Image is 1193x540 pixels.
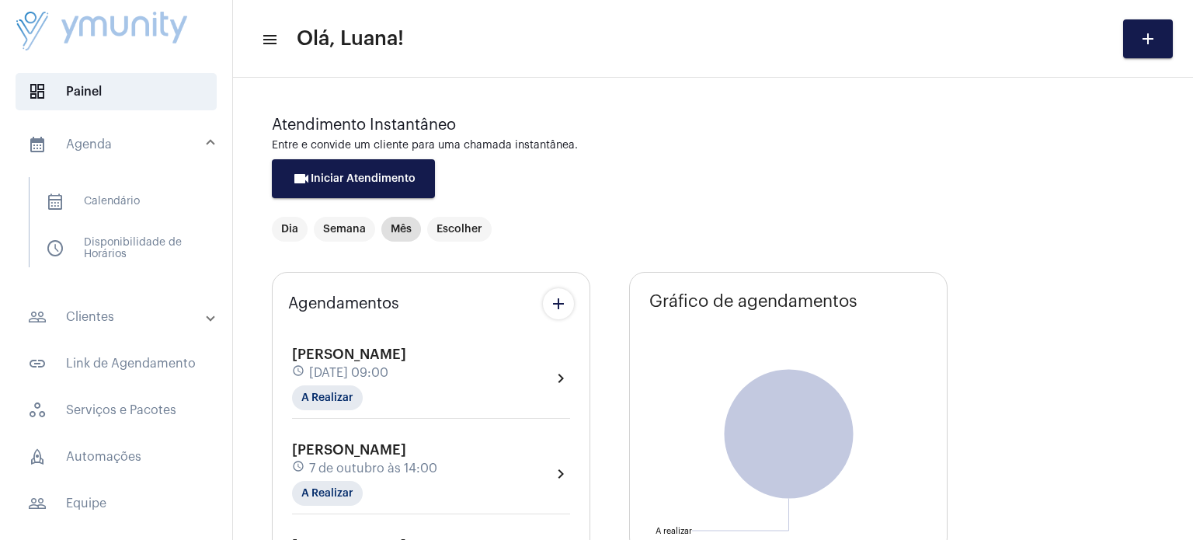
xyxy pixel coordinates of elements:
mat-panel-title: Agenda [28,135,207,154]
mat-chip: Mês [381,217,421,242]
span: Serviços e Pacotes [16,392,217,429]
span: Disponibilidade de Horários [33,230,197,267]
div: Entre e convide um cliente para uma chamada instantânea. [272,140,1154,152]
span: Calendário [33,183,197,221]
span: sidenav icon [46,239,64,258]
mat-expansion-panel-header: sidenav iconAgenda [9,120,232,169]
mat-icon: sidenav icon [28,308,47,326]
span: sidenav icon [28,82,47,101]
span: Automações [16,438,217,476]
mat-chip: Dia [272,217,308,242]
mat-chip: A Realizar [292,481,363,506]
mat-icon: chevron_right [551,465,570,483]
span: Gráfico de agendamentos [649,292,857,311]
span: 7 de outubro às 14:00 [309,462,437,476]
mat-icon: schedule [292,460,306,477]
mat-icon: sidenav icon [28,494,47,513]
button: Iniciar Atendimento [272,159,435,198]
span: [PERSON_NAME] [292,347,406,361]
span: Painel [16,73,217,110]
div: Atendimento Instantâneo [272,117,1154,134]
mat-icon: sidenav icon [28,135,47,154]
span: Olá, Luana! [297,26,404,51]
img: da4d17c4-93e0-4e87-ea01-5b37ad3a248d.png [12,8,191,56]
mat-icon: add [549,294,568,313]
span: [DATE] 09:00 [309,366,388,380]
span: [PERSON_NAME] [292,443,406,457]
mat-icon: sidenav icon [28,354,47,373]
mat-icon: add [1139,30,1157,48]
span: sidenav icon [46,193,64,211]
mat-icon: sidenav icon [261,30,277,49]
mat-icon: videocam [292,169,311,188]
mat-chip: Escolher [427,217,492,242]
mat-expansion-panel-header: sidenav iconClientes [9,298,232,336]
mat-chip: A Realizar [292,385,363,410]
mat-chip: Semana [314,217,375,242]
span: Equipe [16,485,217,522]
mat-icon: chevron_right [551,369,570,388]
mat-icon: schedule [292,364,306,381]
span: Iniciar Atendimento [292,173,416,184]
span: sidenav icon [28,448,47,466]
mat-panel-title: Clientes [28,308,207,326]
span: Agendamentos [288,295,399,312]
div: sidenav iconAgenda [9,169,232,289]
span: Link de Agendamento [16,345,217,382]
text: A realizar [656,527,692,535]
span: sidenav icon [28,401,47,420]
